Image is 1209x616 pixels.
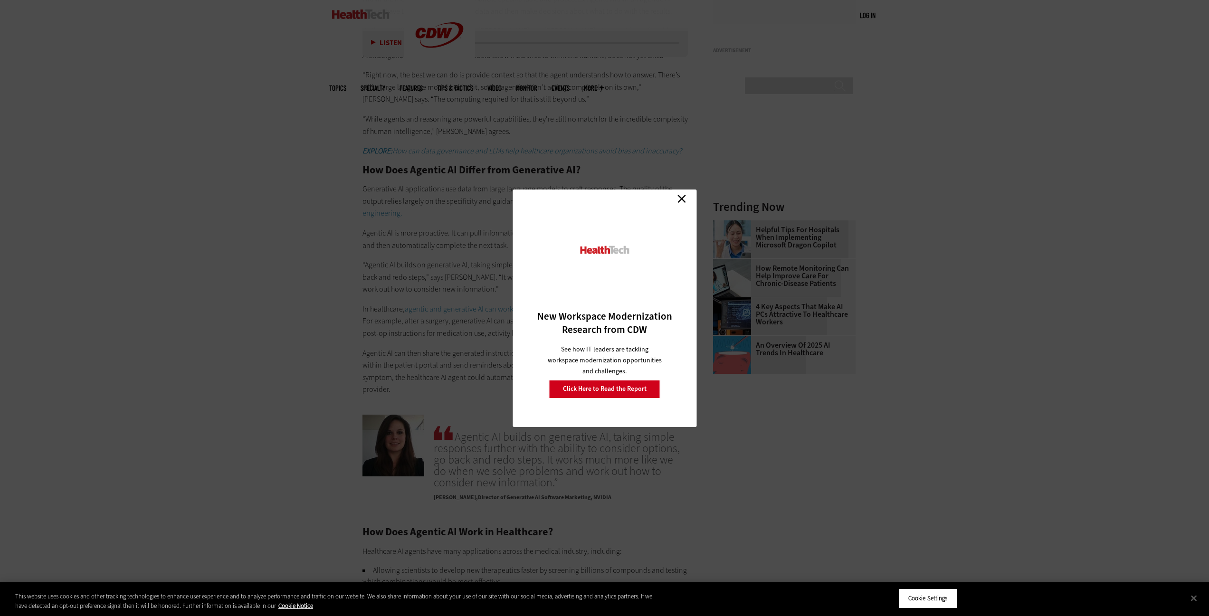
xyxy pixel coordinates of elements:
[278,602,313,610] a: More information about your privacy
[529,310,680,336] h3: New Workspace Modernization Research from CDW
[675,192,689,206] a: Close
[1183,588,1204,608] button: Close
[546,344,663,377] p: See how IT leaders are tackling workspace modernization opportunities and challenges.
[579,245,630,255] img: HealthTech_0.png
[15,592,665,610] div: This website uses cookies and other tracking technologies to enhance user experience and to analy...
[898,588,958,608] button: Cookie Settings
[549,380,660,398] a: Click Here to Read the Report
